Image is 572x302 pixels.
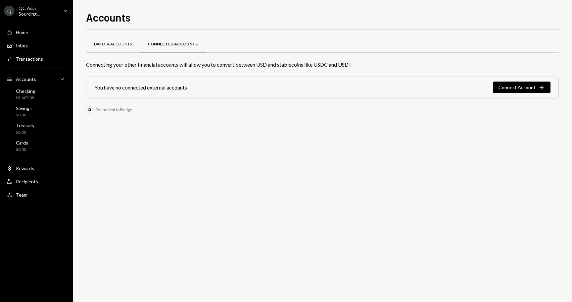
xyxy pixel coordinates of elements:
a: Accounts [4,73,69,85]
a: Treasury$0.00 [4,121,69,137]
a: Team [4,189,69,201]
a: Recipients [4,175,69,187]
div: You have no connected external accounts [94,84,187,91]
div: Home [16,30,28,35]
h1: Accounts [86,11,130,24]
a: Rewards [4,162,69,174]
div: Rewards [16,165,34,171]
div: Q [4,6,15,16]
div: Team [16,192,27,198]
a: Connected Accounts [140,36,206,53]
div: Connected Accounts [148,41,198,47]
div: Dakota Accounts [94,41,132,47]
div: Transactions [16,56,43,62]
div: Connected to Bridge [95,107,132,112]
a: Savings$0.00 [4,103,69,119]
div: Savings [16,105,32,111]
div: Accounts [16,76,36,82]
div: Cards [16,140,28,146]
div: Connecting your other financial accounts will allow you to convert between USD and stablecoins li... [86,61,559,69]
div: Inbox [16,43,28,48]
a: Transactions [4,53,69,65]
div: Checking [16,88,35,94]
div: $0.00 [16,147,28,152]
div: $0.00 [16,130,34,135]
a: Inbox [4,39,69,51]
a: Cards$0.00 [4,138,69,154]
a: Home [4,26,69,38]
button: Connect Account [493,82,550,93]
div: Treasury [16,123,34,128]
div: $0.00 [16,112,32,118]
div: $3,607.08 [16,95,35,101]
a: Dakota Accounts [86,36,140,53]
div: Recipients [16,179,38,184]
a: Checking$3,607.08 [4,86,69,102]
div: QC Asia Sourcing... [19,5,58,17]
